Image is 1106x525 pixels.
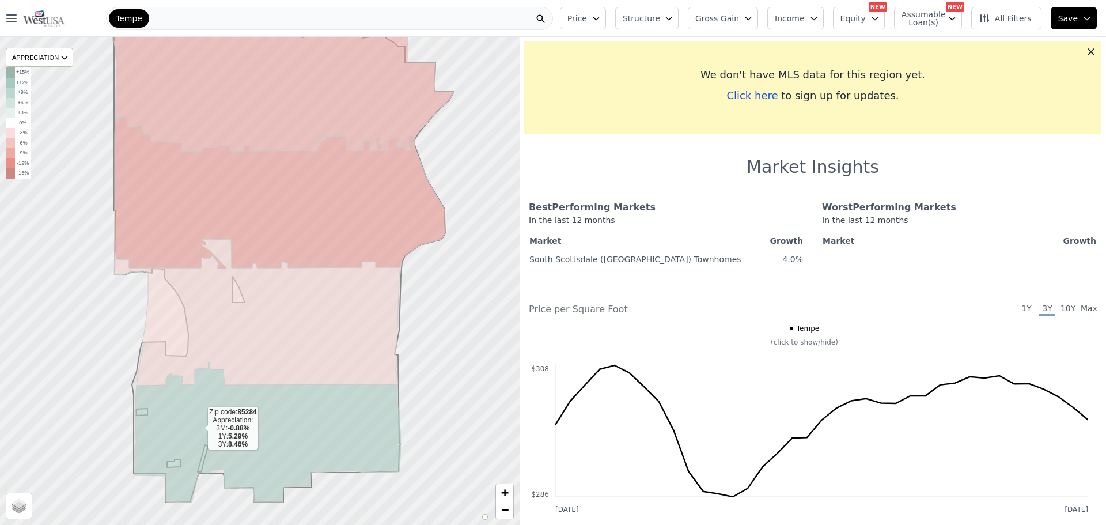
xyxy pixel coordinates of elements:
th: Growth [957,233,1097,249]
div: to sign up for updates. [533,88,1092,104]
span: Click here [726,89,778,101]
div: Best Performing Markets [529,201,804,214]
h1: Market Insights [747,157,879,177]
td: +12% [15,78,31,88]
span: Income [775,13,805,24]
span: Gross Gain [695,13,739,24]
button: Income [767,7,824,29]
td: +6% [15,98,31,108]
a: Zoom in [496,484,513,501]
div: Worst Performing Markets [822,201,1097,214]
text: [DATE] [555,505,579,513]
button: All Filters [971,7,1041,29]
span: + [501,485,509,500]
th: Growth [766,233,804,249]
span: Equity [840,13,866,24]
div: We don't have MLS data for this region yet. [533,67,1092,83]
div: APPRECIATION [6,48,73,67]
span: Tempe [797,324,819,333]
span: All Filters [979,13,1032,24]
span: 10Y [1060,303,1076,316]
span: Tempe [116,13,142,24]
button: Assumable Loan(s) [894,7,962,29]
a: South Scottsdale ([GEOGRAPHIC_DATA]) Townhomes [529,250,741,265]
span: Max [1081,303,1097,316]
span: − [501,503,509,517]
th: Market [822,233,957,249]
img: Pellego [23,10,65,27]
th: Market [529,233,766,249]
td: +9% [15,88,31,98]
span: Price [567,13,587,24]
td: 0% [15,118,31,129]
span: 3Y [1039,303,1055,316]
button: Save [1051,7,1097,29]
td: -3% [15,128,31,138]
div: In the last 12 months [529,214,804,233]
div: Price per Square Foot [529,303,813,316]
a: Layers [6,493,32,519]
button: Equity [833,7,885,29]
td: -6% [15,138,31,149]
button: Structure [615,7,679,29]
text: $308 [531,365,549,373]
div: NEW [946,2,964,12]
div: NEW [869,2,887,12]
span: 1Y [1018,303,1035,316]
div: (click to show/hide) [521,338,1088,347]
td: -9% [15,148,31,158]
span: Save [1058,13,1078,24]
td: -12% [15,158,31,169]
span: 4.0% [782,255,803,264]
text: [DATE] [1065,505,1088,513]
text: $286 [531,490,549,498]
td: -15% [15,168,31,179]
a: Zoom out [496,501,513,519]
button: Price [560,7,606,29]
td: +3% [15,108,31,118]
span: Assumable Loan(s) [902,10,938,27]
button: Gross Gain [688,7,758,29]
div: In the last 12 months [822,214,1097,233]
span: Structure [623,13,660,24]
td: +15% [15,67,31,78]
